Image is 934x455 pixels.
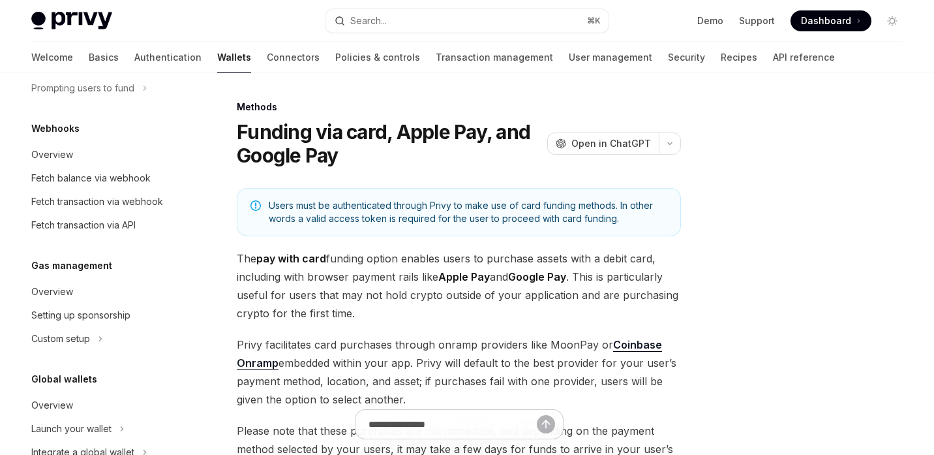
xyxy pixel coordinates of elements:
[269,199,667,225] span: Users must be authenticated through Privy to make use of card funding methods. In other words a v...
[436,42,553,73] a: Transaction management
[237,120,542,167] h1: Funding via card, Apple Pay, and Google Pay
[267,42,320,73] a: Connectors
[438,270,490,283] strong: Apple Pay
[31,371,97,387] h5: Global wallets
[21,143,188,166] a: Overview
[134,42,202,73] a: Authentication
[537,415,555,433] button: Send message
[89,42,119,73] a: Basics
[569,42,652,73] a: User management
[721,42,757,73] a: Recipes
[21,394,188,417] a: Overview
[21,327,188,351] button: Custom setup
[237,101,681,114] div: Methods
[697,14,723,27] a: Demo
[369,410,537,439] input: Ask a question...
[31,217,136,233] div: Fetch transaction via API
[31,170,151,186] div: Fetch balance via webhook
[801,14,851,27] span: Dashboard
[508,270,566,283] strong: Google Pay
[21,190,188,213] a: Fetch transaction via webhook
[21,166,188,190] a: Fetch balance via webhook
[31,258,112,274] h5: Gas management
[571,137,651,150] span: Open in ChatGPT
[31,421,112,437] div: Launch your wallet
[237,249,681,322] span: The funding option enables users to purchase assets with a debit card, including with browser pay...
[31,284,73,300] div: Overview
[31,331,90,347] div: Custom setup
[31,398,73,413] div: Overview
[587,16,601,26] span: ⌘ K
[335,42,420,73] a: Policies & controls
[773,42,835,73] a: API reference
[21,213,188,237] a: Fetch transaction via API
[21,417,188,441] button: Launch your wallet
[547,133,659,155] button: Open in ChatGPT
[217,42,251,73] a: Wallets
[31,307,130,323] div: Setting up sponsorship
[31,147,73,163] div: Overview
[256,252,326,265] strong: pay with card
[31,12,112,30] img: light logo
[237,336,681,409] span: Privy facilitates card purchases through onramp providers like MoonPay or embedded within your ap...
[325,9,609,33] button: Search...⌘K
[31,121,80,136] h5: Webhooks
[668,42,705,73] a: Security
[350,13,387,29] div: Search...
[250,200,261,211] svg: Note
[791,10,871,31] a: Dashboard
[882,10,903,31] button: Toggle dark mode
[21,304,188,327] a: Setting up sponsorship
[31,194,163,210] div: Fetch transaction via webhook
[21,280,188,304] a: Overview
[31,42,73,73] a: Welcome
[739,14,775,27] a: Support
